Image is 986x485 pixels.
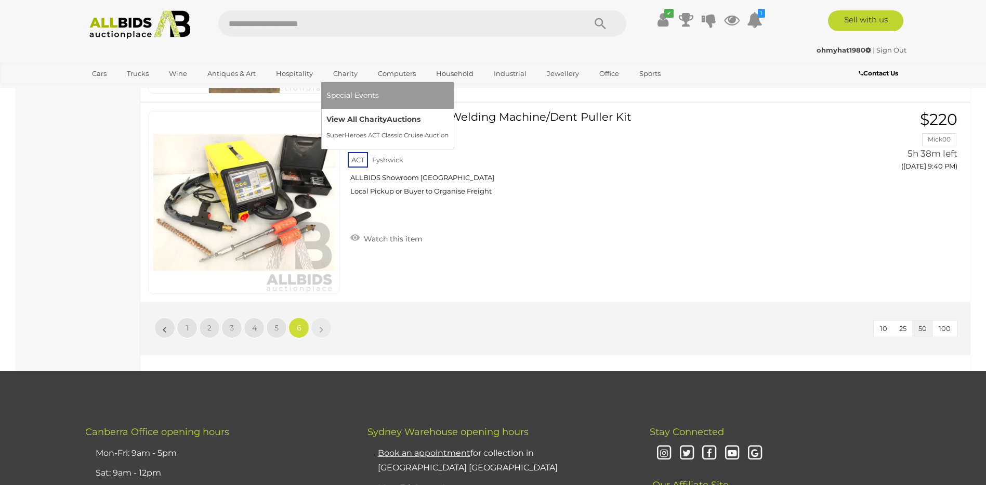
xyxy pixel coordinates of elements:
button: 100 [932,321,957,337]
a: 6 [288,317,309,338]
i: 1 [758,9,765,18]
a: 4 [244,317,265,338]
u: Book an appointment [378,448,470,458]
a: Sell with us [828,10,903,31]
a: 3 [221,317,242,338]
a: Household [429,65,480,82]
span: 3 [230,323,234,333]
span: 5 [274,323,279,333]
span: $220 [920,110,957,129]
span: 1 [186,323,189,333]
a: Computers [371,65,423,82]
span: Stay Connected [650,426,724,438]
li: Sat: 9am - 12pm [93,463,341,483]
a: Vevor 6000A Spot Welding Machine/Dent Puller Kit 54471-1 ACT Fyshwick ALLBIDS Showroom [GEOGRAPHI... [356,111,824,203]
i: Facebook [700,444,718,463]
img: Allbids.com.au [84,10,196,39]
a: $220 Mick00 5h 38m left ([DATE] 9:40 PM) [840,111,960,176]
a: Trucks [120,65,155,82]
a: Antiques & Art [201,65,262,82]
a: Industrial [487,65,533,82]
a: Cars [85,65,113,82]
a: Sports [633,65,667,82]
span: Watch this item [361,234,423,244]
i: Twitter [678,444,696,463]
button: 10 [874,321,893,337]
a: 5 [266,317,287,338]
span: Sydney Warehouse opening hours [367,426,529,438]
a: Sign Out [876,46,906,54]
span: 2 [207,323,212,333]
a: Hospitality [269,65,320,82]
li: Mon-Fri: 9am - 5pm [93,443,341,464]
span: 100 [939,324,951,333]
span: 10 [880,324,887,333]
span: 4 [252,323,257,333]
a: Contact Us [859,68,901,79]
i: Instagram [655,444,673,463]
span: 25 [899,324,906,333]
button: Search [574,10,626,36]
a: 2 [199,317,220,338]
i: Youtube [723,444,741,463]
a: Watch this item [348,230,425,246]
a: Charity [326,65,364,82]
a: Book an appointmentfor collection in [GEOGRAPHIC_DATA] [GEOGRAPHIC_DATA] [378,448,558,473]
b: Contact Us [859,69,898,77]
span: | [873,46,875,54]
a: » [311,317,332,338]
a: 1 [747,10,762,29]
img: 54471-1a.jpg [153,111,335,293]
span: Canberra Office opening hours [85,426,229,438]
a: ohmyhat1980 [817,46,873,54]
a: Jewellery [540,65,586,82]
button: 50 [912,321,933,337]
a: « [154,317,175,338]
i: ✔ [664,9,674,18]
a: [GEOGRAPHIC_DATA] [85,82,173,99]
a: Office [593,65,626,82]
a: 1 [177,317,198,338]
span: 50 [918,324,927,333]
i: Google [746,444,764,463]
button: 25 [893,321,913,337]
span: 6 [297,323,301,333]
a: ✔ [655,10,671,29]
strong: ohmyhat1980 [817,46,871,54]
a: Wine [162,65,194,82]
